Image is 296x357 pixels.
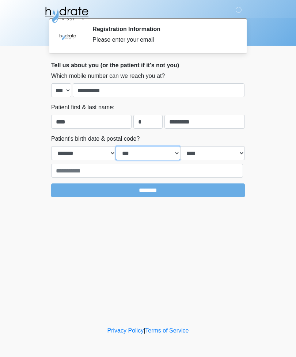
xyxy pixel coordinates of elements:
[107,327,144,334] a: Privacy Policy
[51,103,114,112] label: Patient first & last name:
[51,62,245,69] h2: Tell us about you (or the patient if it's not you)
[44,5,89,24] img: Hydrate IV Bar - Fort Collins Logo
[145,327,189,334] a: Terms of Service
[51,72,165,80] label: Which mobile number can we reach you at?
[51,134,140,143] label: Patient's birth date & postal code?
[57,26,79,48] img: Agent Avatar
[92,35,234,44] div: Please enter your email
[144,327,145,334] a: |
